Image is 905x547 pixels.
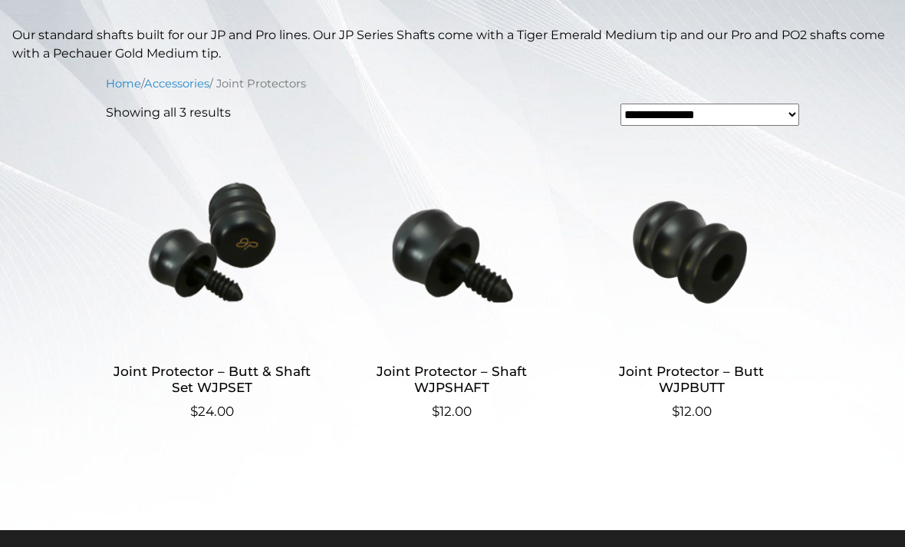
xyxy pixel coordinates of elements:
a: Joint Protector – Butt & Shaft Set WJPSET $24.00 [106,138,319,421]
h2: Joint Protector – Butt WJPBUTT [585,358,798,402]
span: $ [432,404,439,419]
h2: Joint Protector – Shaft WJPSHAFT [345,358,558,402]
img: Joint Protector - Butt & Shaft Set WJPSET [106,138,319,345]
a: Home [106,77,141,91]
p: Our standard shafts built for our JP and Pro lines. Our JP Series Shafts come with a Tiger Emeral... [12,26,893,63]
bdi: 12.00 [432,404,472,419]
a: Accessories [144,77,209,91]
bdi: 12.00 [672,404,712,419]
select: Shop order [620,104,799,126]
span: $ [672,404,680,419]
span: $ [190,404,198,419]
img: Joint Protector - Shaft WJPSHAFT [345,138,558,345]
img: Joint Protector - Butt WJPBUTT [585,138,798,345]
a: Joint Protector – Shaft WJPSHAFT $12.00 [345,138,558,421]
p: Showing all 3 results [106,104,231,122]
nav: Breadcrumb [106,75,799,92]
a: Joint Protector – Butt WJPBUTT $12.00 [585,138,798,421]
bdi: 24.00 [190,404,234,419]
h2: Joint Protector – Butt & Shaft Set WJPSET [106,358,319,402]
